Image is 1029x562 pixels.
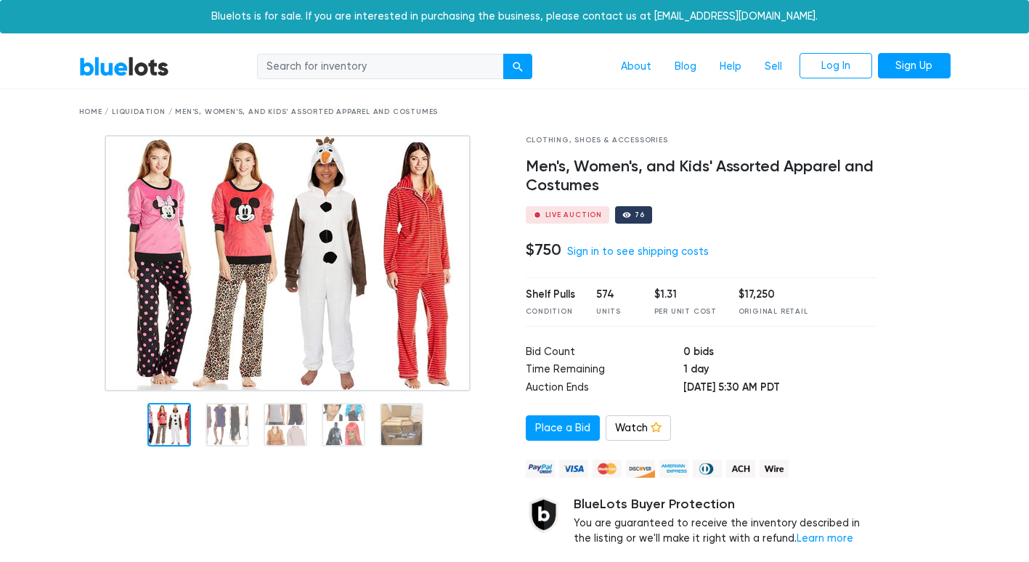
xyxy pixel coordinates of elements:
[526,460,555,478] img: paypal_credit-80455e56f6e1299e8d57f40c0dcee7b8cd4ae79b9eccbfc37e2480457ba36de9.png
[526,306,575,317] div: Condition
[526,240,561,259] h4: $750
[526,135,877,146] div: Clothing, Shoes & Accessories
[567,245,709,258] a: Sign in to see shipping costs
[574,497,877,547] div: You are guaranteed to receive the inventory described in the listing or we'll make it right with ...
[635,211,645,219] div: 76
[257,54,504,80] input: Search for inventory
[79,56,169,77] a: BlueLots
[708,53,753,81] a: Help
[878,53,951,79] a: Sign Up
[105,135,471,391] img: 9198d0ec-e11f-40ca-a688-f6c20c6be196-1756528298.jpg
[609,53,663,81] a: About
[683,362,876,380] td: 1 day
[797,532,853,545] a: Learn more
[526,362,683,380] td: Time Remaining
[596,306,633,317] div: Units
[545,211,603,219] div: Live Auction
[593,460,622,478] img: mastercard-42073d1d8d11d6635de4c079ffdb20a4f30a903dc55d1612383a1b395dd17f39.png
[574,497,877,513] h5: BlueLots Buyer Protection
[559,460,588,478] img: visa-79caf175f036a155110d1892330093d4c38f53c55c9ec9e2c3a54a56571784bb.png
[739,306,808,317] div: Original Retail
[626,460,655,478] img: discover-82be18ecfda2d062aad2762c1ca80e2d36a4073d45c9e0ffae68cd515fbd3d32.png
[526,158,877,195] h4: Men's, Women's, and Kids' Assorted Apparel and Costumes
[526,287,575,303] div: Shelf Pulls
[606,415,671,441] a: Watch
[596,287,633,303] div: 574
[526,415,600,441] a: Place a Bid
[726,460,755,478] img: ach-b7992fed28a4f97f893c574229be66187b9afb3f1a8d16a4691d3d3140a8ab00.png
[683,344,876,362] td: 0 bids
[526,380,683,398] td: Auction Ends
[654,287,717,303] div: $1.31
[800,53,872,79] a: Log In
[526,344,683,362] td: Bid Count
[79,107,951,118] div: Home / Liquidation / Men's, Women's, and Kids' Assorted Apparel and Costumes
[693,460,722,478] img: diners_club-c48f30131b33b1bb0e5d0e2dbd43a8bea4cb12cb2961413e2f4250e06c020426.png
[526,497,562,533] img: buyer_protection_shield-3b65640a83011c7d3ede35a8e5a80bfdfaa6a97447f0071c1475b91a4b0b3d01.png
[654,306,717,317] div: Per Unit Cost
[683,380,876,398] td: [DATE] 5:30 AM PDT
[663,53,708,81] a: Blog
[753,53,794,81] a: Sell
[739,287,808,303] div: $17,250
[659,460,688,478] img: american_express-ae2a9f97a040b4b41f6397f7637041a5861d5f99d0716c09922aba4e24c8547d.png
[760,460,789,478] img: wire-908396882fe19aaaffefbd8e17b12f2f29708bd78693273c0e28e3a24408487f.png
